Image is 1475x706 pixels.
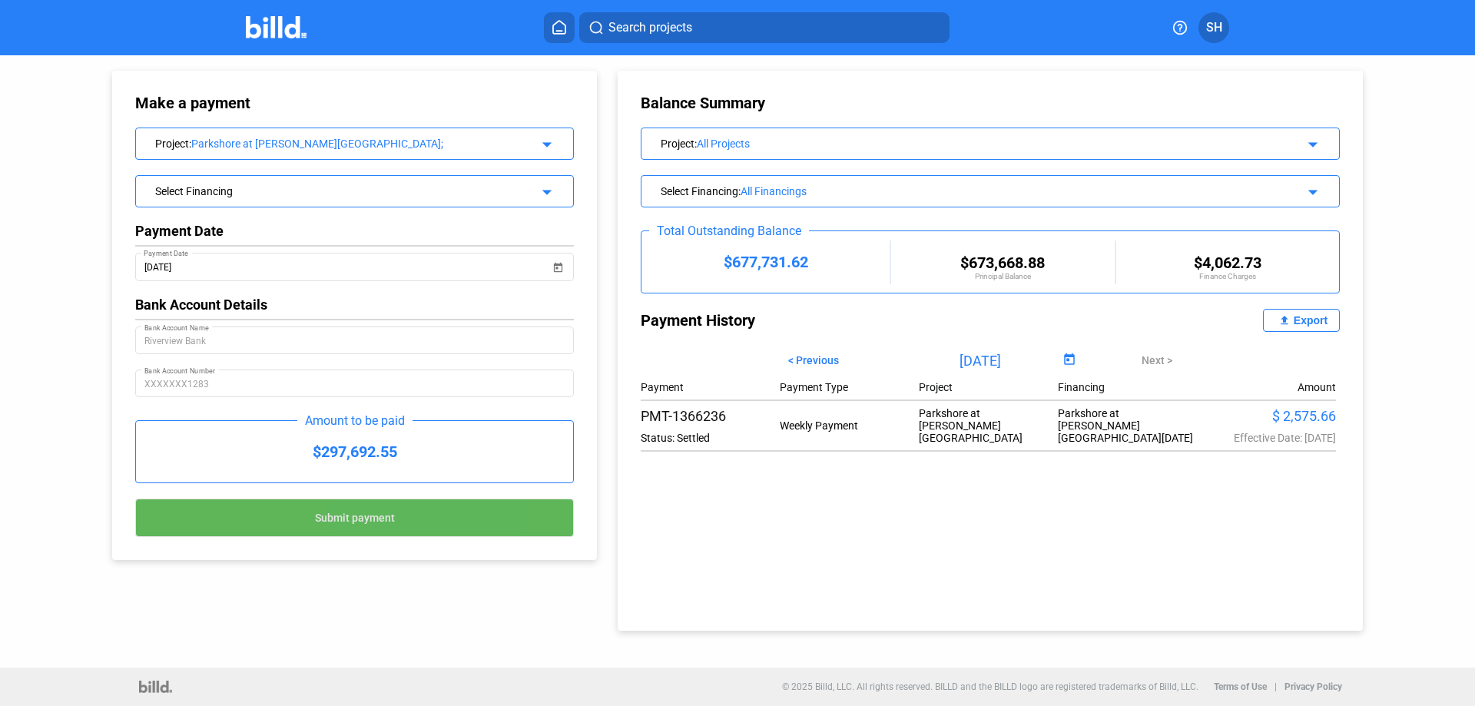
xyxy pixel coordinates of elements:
[641,309,990,332] div: Payment History
[155,134,514,150] div: Project
[1130,347,1184,373] button: Next >
[782,681,1198,692] p: © 2025 Billd, LLC. All rights reserved. BILLD and the BILLD logo are registered trademarks of Bil...
[1142,354,1172,366] span: Next >
[661,134,1254,150] div: Project
[246,16,307,38] img: Billd Company Logo
[1116,254,1339,272] div: $4,062.73
[135,223,574,239] div: Payment Date
[1274,681,1277,692] p: |
[741,185,1254,197] div: All Financings
[697,138,1254,150] div: All Projects
[189,138,191,150] span: :
[1263,309,1340,332] button: Export
[1198,12,1229,43] button: SH
[1301,133,1320,151] mat-icon: arrow_drop_down
[297,413,413,428] div: Amount to be paid
[1197,432,1336,444] div: Effective Date: [DATE]
[535,181,554,199] mat-icon: arrow_drop_down
[155,182,514,197] div: Select Financing
[780,419,919,432] div: Weekly Payment
[738,185,741,197] span: :
[535,133,554,151] mat-icon: arrow_drop_down
[661,182,1254,197] div: Select Financing
[777,347,850,373] button: < Previous
[1275,311,1294,330] mat-icon: file_upload
[780,381,919,393] div: Payment Type
[1298,381,1336,393] div: Amount
[1059,350,1079,371] button: Open calendar
[1116,272,1339,280] div: Finance Charges
[694,138,697,150] span: :
[315,512,395,525] span: Submit payment
[1301,181,1320,199] mat-icon: arrow_drop_down
[919,407,1058,444] div: Parkshore at [PERSON_NAME][GEOGRAPHIC_DATA]
[641,253,890,271] div: $677,731.62
[135,499,574,537] button: Submit payment
[1197,408,1336,424] div: $ 2,575.66
[1058,381,1197,393] div: Financing
[579,12,950,43] button: Search projects
[139,681,172,693] img: logo
[641,381,780,393] div: Payment
[788,354,839,366] span: < Previous
[891,254,1114,272] div: $673,668.88
[1058,407,1197,444] div: Parkshore at [PERSON_NAME][GEOGRAPHIC_DATA][DATE]
[135,297,574,313] div: Bank Account Details
[608,18,692,37] span: Search projects
[550,250,565,266] button: Open calendar
[641,432,780,444] div: Status: Settled
[191,138,514,150] div: Parkshore at [PERSON_NAME][GEOGRAPHIC_DATA];
[135,94,399,112] div: Make a payment
[641,408,780,424] div: PMT-1366236
[891,272,1114,280] div: Principal Balance
[641,94,1340,112] div: Balance Summary
[1284,681,1342,692] b: Privacy Policy
[1294,314,1327,326] div: Export
[136,421,573,482] div: $297,692.55
[1206,18,1222,37] span: SH
[649,224,809,238] div: Total Outstanding Balance
[1214,681,1267,692] b: Terms of Use
[919,381,1058,393] div: Project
